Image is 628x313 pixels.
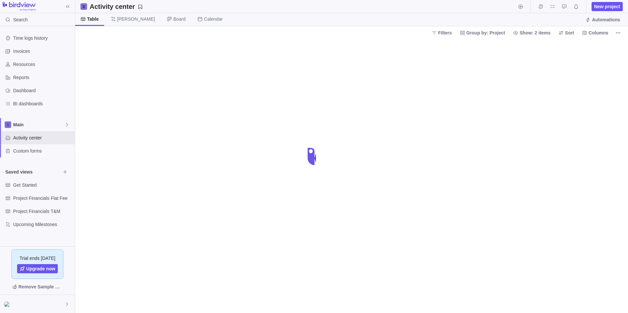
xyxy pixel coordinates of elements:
[13,208,72,215] span: Project Financials T&M
[560,5,569,10] a: Approval requests
[87,2,146,11] span: Save your current layout and filters as a View
[565,30,574,36] span: Sort
[60,167,70,177] span: Browse views
[13,135,72,141] span: Activity center
[516,2,525,11] span: Start timer
[4,300,12,308] div: Christina Spangler
[87,16,99,22] span: Table
[13,87,72,94] span: Dashboard
[572,5,581,10] a: Notifications
[13,121,64,128] span: Main
[4,302,12,307] img: Show
[583,15,623,24] span: Automations
[548,5,557,10] a: My assignments
[18,283,63,291] span: Remove Sample Data
[13,221,72,228] span: Upcoming Milestones
[556,28,577,37] span: Sort
[117,16,155,22] span: [PERSON_NAME]
[457,28,508,37] span: Group by: Project
[614,28,623,37] span: More actions
[13,16,28,23] span: Search
[579,28,611,37] span: Columns
[466,30,505,36] span: Group by: Project
[560,2,569,11] span: Approval requests
[13,148,72,154] span: Custom forms
[20,255,56,261] span: Trial ends [DATE]
[17,264,58,273] a: Upgrade now
[13,48,72,54] span: Invoices
[90,2,135,11] h2: Activity center
[13,195,72,201] span: Project Financials Flat Fee
[13,35,72,41] span: Time logs history
[13,182,72,188] span: Get Started
[592,16,620,23] span: Automations
[204,16,223,22] span: Calendar
[13,61,72,68] span: Resources
[438,30,452,36] span: Filters
[520,30,550,36] span: Show: 2 items
[5,282,70,292] span: Remove Sample Data
[13,74,72,81] span: Reports
[3,2,36,11] img: logo
[173,16,186,22] span: Board
[572,2,581,11] span: Notifications
[594,3,620,10] span: New project
[536,2,545,11] span: Time logs
[589,30,608,36] span: Columns
[5,169,60,175] span: Saved views
[548,2,557,11] span: My assignments
[13,100,72,107] span: BI dashboards
[26,265,56,272] span: Upgrade now
[429,28,455,37] span: Filters
[536,5,545,10] a: Time logs
[592,2,623,11] span: New project
[510,28,553,37] span: Show: 2 items
[301,143,327,170] div: loading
